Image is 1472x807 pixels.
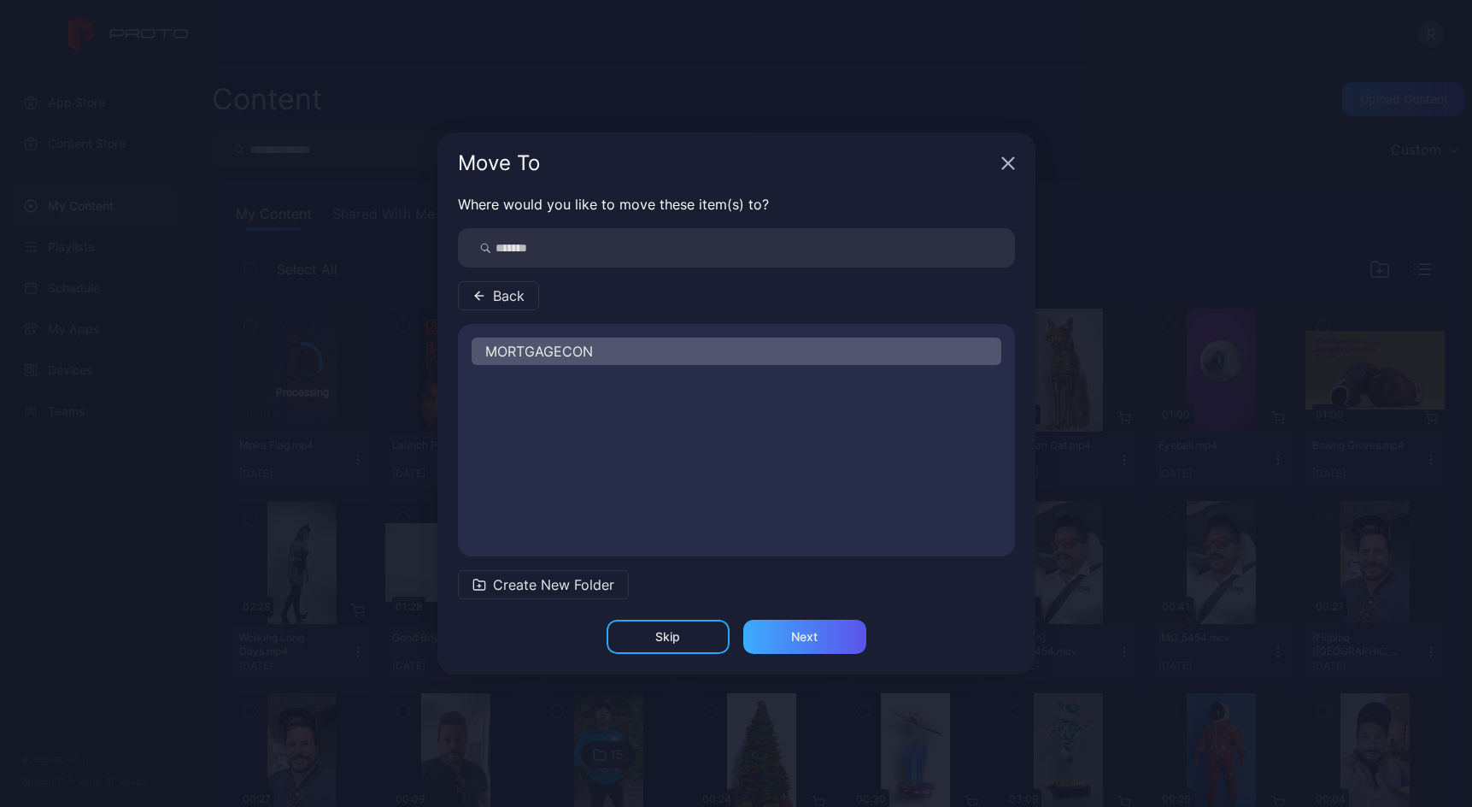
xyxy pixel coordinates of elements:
[458,153,994,174] div: Move To
[493,574,614,595] span: Create New Folder
[607,620,730,654] button: Skip
[458,570,629,599] button: Create New Folder
[791,630,818,644] div: Next
[458,281,539,310] button: Back
[493,286,525,306] span: Back
[458,194,1015,215] p: Where would you like to move these item(s) to?
[485,341,593,362] span: MORTGAGECON
[743,620,866,654] button: Next
[655,630,680,644] div: Skip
